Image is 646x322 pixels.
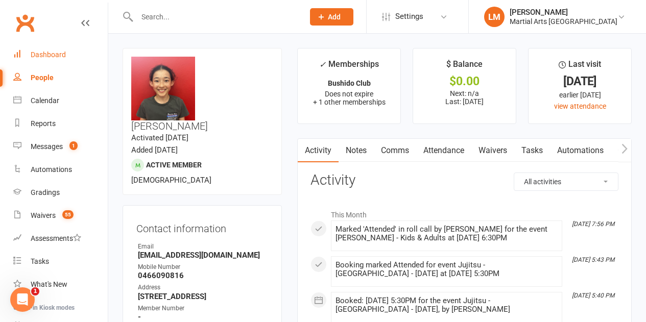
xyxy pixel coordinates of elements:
[328,13,341,21] span: Add
[310,204,618,220] li: This Month
[13,250,108,273] a: Tasks
[31,119,56,128] div: Reports
[138,304,268,313] div: Member Number
[13,273,108,296] a: What's New
[446,58,483,76] div: $ Balance
[572,256,614,263] i: [DATE] 5:43 PM
[146,161,202,169] span: Active member
[134,10,297,24] input: Search...
[13,43,108,66] a: Dashboard
[319,58,379,77] div: Memberships
[138,262,268,272] div: Mobile Number
[31,287,39,295] span: 1
[138,292,268,301] strong: [STREET_ADDRESS]
[31,51,66,59] div: Dashboard
[550,139,611,162] a: Automations
[31,96,59,105] div: Calendar
[339,139,374,162] a: Notes
[31,73,54,82] div: People
[31,188,60,196] div: Gradings
[328,79,371,87] strong: Bushido Club
[514,139,550,162] a: Tasks
[13,135,108,158] a: Messages 1
[138,271,268,280] strong: 0466090816
[138,283,268,292] div: Address
[310,172,618,188] h3: Activity
[336,261,558,278] div: Booking marked Attended for event Jujitsu - [GEOGRAPHIC_DATA] - [DATE] at [DATE] 5:30PM
[131,133,188,142] time: Activated [DATE]
[69,141,78,150] span: 1
[422,76,507,87] div: $0.00
[31,211,56,219] div: Waivers
[538,76,622,87] div: [DATE]
[510,8,617,17] div: [PERSON_NAME]
[13,204,108,227] a: Waivers 55
[13,89,108,112] a: Calendar
[62,210,74,219] span: 55
[395,5,423,28] span: Settings
[572,292,614,299] i: [DATE] 5:40 PM
[310,8,353,26] button: Add
[510,17,617,26] div: Martial Arts [GEOGRAPHIC_DATA]
[13,227,108,250] a: Assessments
[31,165,72,174] div: Automations
[13,112,108,135] a: Reports
[136,219,268,234] h3: Contact information
[559,58,601,76] div: Last visit
[131,57,273,132] h3: [PERSON_NAME]
[10,287,35,312] iframe: Intercom live chat
[416,139,471,162] a: Attendance
[538,89,622,101] div: earlier [DATE]
[131,145,178,155] time: Added [DATE]
[31,142,63,151] div: Messages
[31,280,67,288] div: What's New
[572,220,614,228] i: [DATE] 7:56 PM
[422,89,507,106] p: Next: n/a Last: [DATE]
[31,257,49,265] div: Tasks
[325,90,373,98] span: Does not expire
[138,251,268,260] strong: [EMAIL_ADDRESS][DOMAIN_NAME]
[138,242,268,252] div: Email
[313,98,386,106] span: + 1 other memberships
[131,57,195,120] img: image1676353863.png
[13,66,108,89] a: People
[336,296,558,314] div: Booked: [DATE] 5:30PM for the event Jujitsu - [GEOGRAPHIC_DATA] - [DATE], by [PERSON_NAME]
[336,225,558,242] div: Marked 'Attended' in roll call by [PERSON_NAME] for the event [PERSON_NAME] - Kids & Adults at [D...
[471,139,514,162] a: Waivers
[131,176,211,185] span: [DEMOGRAPHIC_DATA]
[298,139,339,162] a: Activity
[13,158,108,181] a: Automations
[554,102,606,110] a: view attendance
[484,7,505,27] div: LM
[13,181,108,204] a: Gradings
[31,234,81,242] div: Assessments
[138,312,268,321] strong: -
[374,139,416,162] a: Comms
[12,10,38,36] a: Clubworx
[319,60,326,69] i: ✓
